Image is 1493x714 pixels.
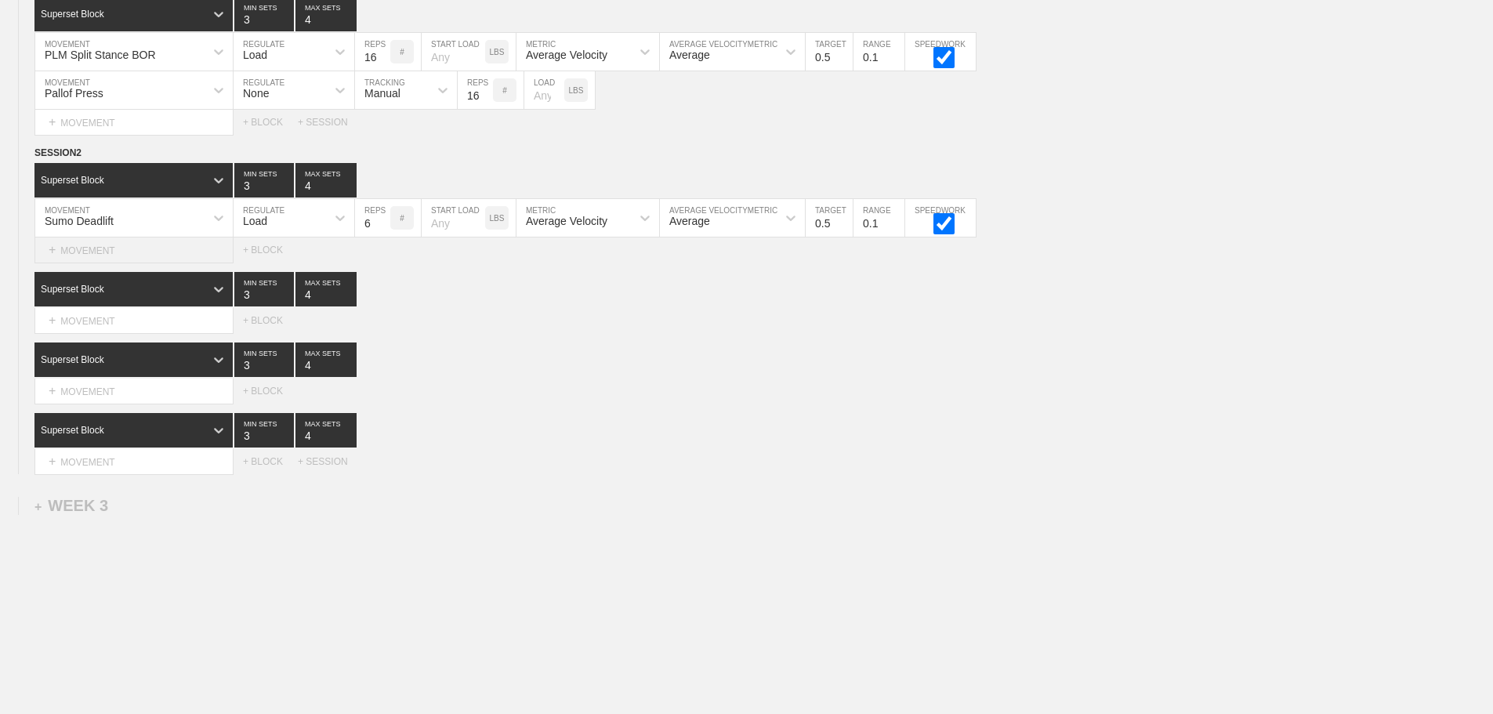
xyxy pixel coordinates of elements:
div: + BLOCK [243,315,298,326]
div: Average [669,215,710,227]
input: None [295,413,357,448]
input: None [295,272,357,306]
div: Load [243,215,267,227]
div: MOVEMENT [34,237,234,263]
div: MOVEMENT [34,449,234,475]
div: + BLOCK [243,456,298,467]
div: Superset Block [41,175,104,186]
p: LBS [490,48,505,56]
span: SESSION 2 [34,147,82,158]
span: + [49,115,56,129]
div: + BLOCK [243,386,298,397]
span: + [49,455,56,468]
div: Average Velocity [526,49,607,61]
p: # [400,48,404,56]
div: Load [243,49,267,61]
p: LBS [569,86,584,95]
div: Sumo Deadlift [45,215,114,227]
iframe: Chat Widget [1415,639,1493,714]
div: MOVEMENT [34,308,234,334]
div: Superset Block [41,284,104,295]
span: + [49,314,56,327]
div: + BLOCK [243,117,298,128]
input: Any [422,33,485,71]
input: Any [524,71,564,109]
span: + [34,500,42,513]
div: Superset Block [41,354,104,365]
p: # [502,86,507,95]
div: Superset Block [41,425,104,436]
div: None [243,87,269,100]
span: + [49,384,56,397]
div: Manual [364,87,400,100]
div: Average Velocity [526,215,607,227]
div: + SESSION [298,456,361,467]
div: Average [669,49,710,61]
div: + BLOCK [243,245,298,256]
p: LBS [490,214,505,223]
div: PLM Split Stance BOR [45,49,156,61]
div: Superset Block [41,9,104,20]
p: # [400,214,404,223]
div: MOVEMENT [34,110,234,136]
input: None [295,163,357,198]
div: + SESSION [298,117,361,128]
input: None [295,343,357,377]
div: Pallof Press [45,87,103,100]
input: Any [422,199,485,237]
div: WEEK 3 [34,497,108,515]
span: + [49,243,56,256]
div: MOVEMENT [34,379,234,404]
